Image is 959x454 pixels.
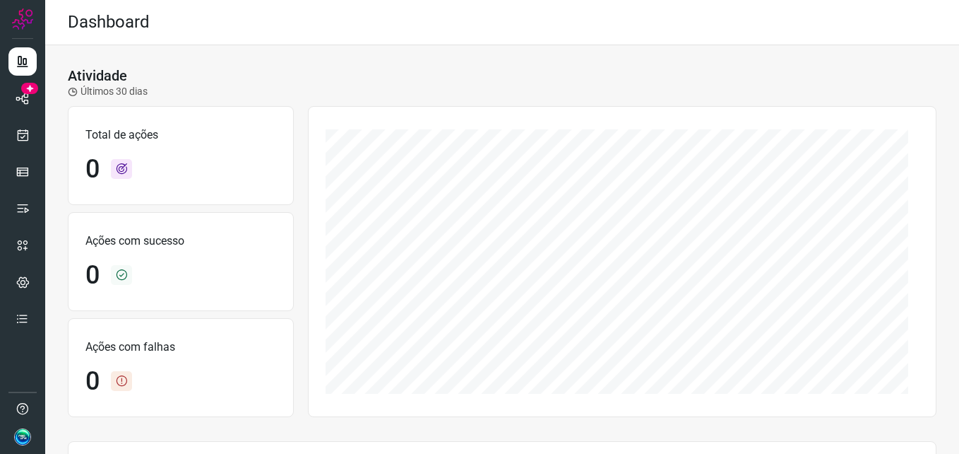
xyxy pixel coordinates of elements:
[85,366,100,397] h1: 0
[85,233,276,250] p: Ações com sucesso
[85,339,276,356] p: Ações com falhas
[68,67,127,84] h3: Atividade
[12,8,33,30] img: Logo
[68,84,148,99] p: Últimos 30 dias
[85,154,100,185] h1: 0
[85,127,276,144] p: Total de ações
[85,260,100,291] h1: 0
[14,429,31,446] img: d1faacb7788636816442e007acca7356.jpg
[68,12,150,33] h2: Dashboard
